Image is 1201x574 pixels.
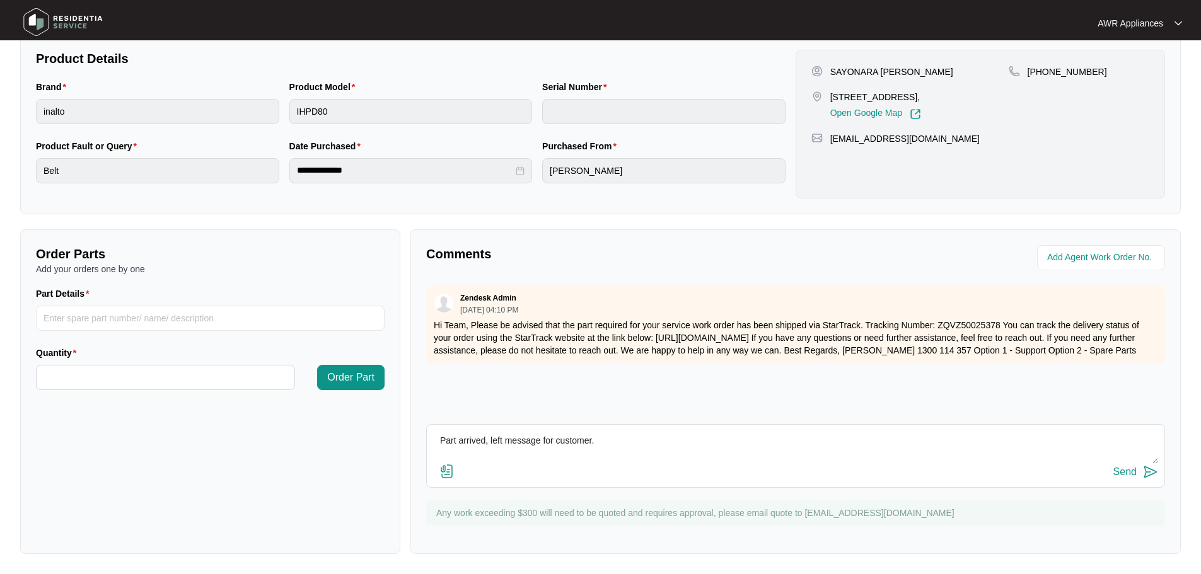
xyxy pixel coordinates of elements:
input: Part Details [36,306,385,331]
p: Order Parts [36,245,385,263]
a: Open Google Map [830,108,921,120]
img: user-pin [811,66,823,77]
textarea: Part arrived, left message for customer. [433,431,1158,464]
input: Purchased From [542,158,786,183]
p: Add your orders one by one [36,263,385,275]
img: map-pin [1009,66,1020,77]
p: Hi Team, Please be advised that the part required for your service work order has been shipped vi... [434,319,1157,357]
input: Serial Number [542,99,786,124]
p: [EMAIL_ADDRESS][DOMAIN_NAME] [830,132,980,145]
input: Quantity [37,365,294,389]
input: Date Purchased [297,164,514,177]
p: Product Details [36,50,786,67]
span: Order Part [327,370,374,385]
img: map-pin [811,132,823,144]
p: Any work exceeding $300 will need to be quoted and requires approval, please email quote to [EMAI... [436,507,1159,519]
img: file-attachment-doc.svg [439,464,455,479]
p: Comments [426,245,787,263]
input: Product Fault or Query [36,158,279,183]
p: [PHONE_NUMBER] [1028,66,1107,78]
img: send-icon.svg [1143,464,1158,479]
p: Zendesk Admin [460,293,516,303]
label: Purchased From [542,140,622,152]
label: Date Purchased [289,140,366,152]
img: dropdown arrow [1175,20,1182,26]
img: map-pin [811,91,823,102]
img: user.svg [434,294,453,313]
label: Quantity [36,347,81,359]
label: Serial Number [542,81,612,93]
input: Product Model [289,99,533,124]
p: [DATE] 04:10 PM [460,306,518,314]
label: Brand [36,81,71,93]
button: Order Part [317,365,385,390]
label: Product Model [289,81,361,93]
label: Product Fault or Query [36,140,142,152]
p: SAYONARA [PERSON_NAME] [830,66,953,78]
div: Send [1113,466,1137,478]
input: Add Agent Work Order No. [1047,250,1157,265]
p: [STREET_ADDRESS], [830,91,921,103]
img: residentia service logo [19,3,107,41]
p: AWR Appliances [1098,17,1163,30]
img: Link-External [910,108,921,120]
label: Part Details [36,287,95,300]
button: Send [1113,464,1158,481]
input: Brand [36,99,279,124]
